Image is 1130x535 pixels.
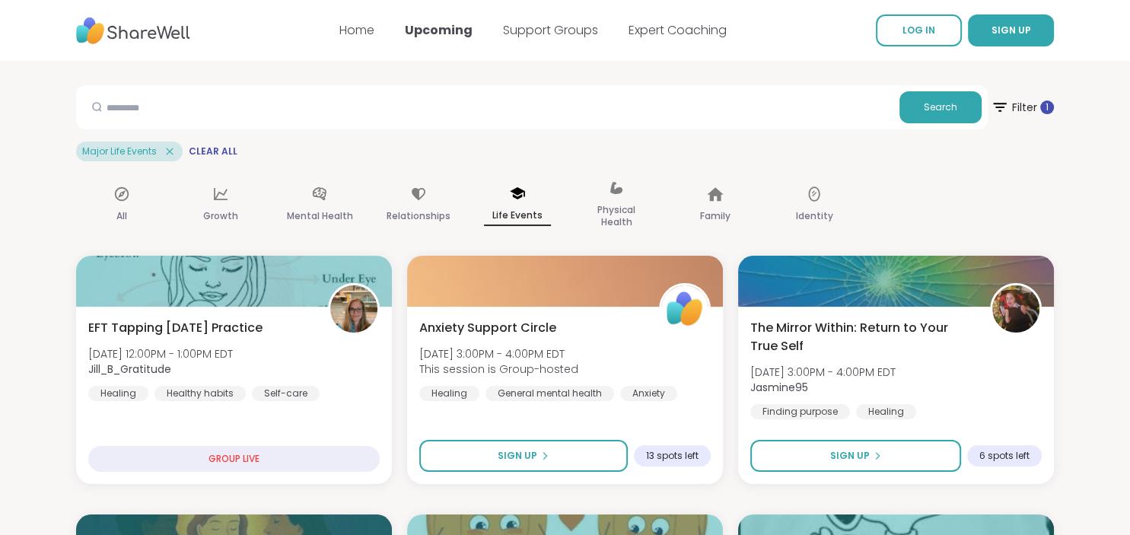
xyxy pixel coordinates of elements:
[405,21,473,39] a: Upcoming
[387,207,450,225] p: Relationships
[76,10,190,52] img: ShareWell Nav Logo
[287,207,353,225] p: Mental Health
[419,361,578,377] span: This session is Group-hosted
[419,346,578,361] span: [DATE] 3:00PM - 4:00PM EDT
[646,450,699,462] span: 13 spots left
[203,207,238,225] p: Growth
[339,21,374,39] a: Home
[419,386,479,401] div: Healing
[876,14,962,46] a: LOG IN
[583,201,650,231] p: Physical Health
[484,206,551,226] p: Life Events
[991,85,1054,129] button: Filter 1
[856,404,916,419] div: Healing
[1046,101,1049,114] span: 1
[116,207,127,225] p: All
[750,440,961,472] button: Sign Up
[629,21,727,39] a: Expert Coaching
[419,319,556,337] span: Anxiety Support Circle
[485,386,614,401] div: General mental health
[88,346,233,361] span: [DATE] 12:00PM - 1:00PM EDT
[498,449,537,463] span: Sign Up
[750,380,808,395] b: Jasmine95
[88,319,263,337] span: EFT Tapping [DATE] Practice
[700,207,731,225] p: Family
[88,361,171,377] b: Jill_B_Gratitude
[503,21,598,39] a: Support Groups
[330,285,377,333] img: Jill_B_Gratitude
[419,440,628,472] button: Sign Up
[992,285,1039,333] img: Jasmine95
[902,24,935,37] span: LOG IN
[252,386,320,401] div: Self-care
[189,145,237,158] span: Clear All
[968,14,1054,46] button: SIGN UP
[620,386,677,401] div: Anxiety
[82,145,157,158] span: Major Life Events
[979,450,1030,462] span: 6 spots left
[992,24,1031,37] span: SIGN UP
[88,446,380,472] div: GROUP LIVE
[830,449,870,463] span: Sign Up
[991,89,1054,126] span: Filter
[924,100,957,114] span: Search
[750,404,850,419] div: Finding purpose
[750,365,896,380] span: [DATE] 3:00PM - 4:00PM EDT
[154,386,246,401] div: Healthy habits
[88,386,148,401] div: Healing
[796,207,833,225] p: Identity
[750,319,973,355] span: The Mirror Within: Return to Your True Self
[899,91,982,123] button: Search
[661,285,708,333] img: ShareWell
